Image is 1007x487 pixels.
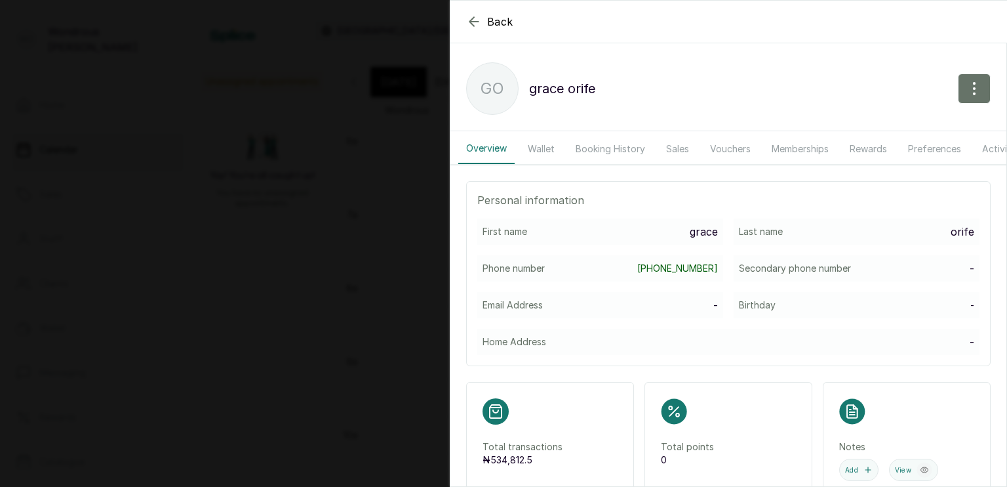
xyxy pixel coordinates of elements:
[900,134,969,164] button: Preferences
[842,134,895,164] button: Rewards
[739,225,783,238] p: Last name
[481,77,504,100] p: go
[520,134,563,164] button: Wallet
[889,459,938,481] button: View
[839,440,974,454] p: Notes
[483,262,545,275] p: Phone number
[702,134,759,164] button: Vouchers
[458,134,515,164] button: Overview
[764,134,837,164] button: Memberships
[477,192,979,208] p: Personal information
[529,78,595,99] p: grace orife
[483,299,543,312] p: Email Address
[839,459,879,481] button: Add
[970,261,974,276] p: -
[970,299,974,312] p: -
[483,440,618,454] p: Total transactions
[690,224,718,240] p: grace
[970,334,974,350] p: -
[568,134,653,164] button: Booking History
[637,262,718,275] a: [PHONE_NUMBER]
[483,454,618,467] p: ₦
[490,454,532,465] span: 534,812.5
[487,14,513,30] span: Back
[661,454,667,465] span: 0
[951,224,974,240] p: orife
[466,14,513,30] button: Back
[739,262,851,275] p: Secondary phone number
[658,134,697,164] button: Sales
[713,297,718,313] p: -
[483,335,546,349] p: Home Address
[483,225,527,238] p: First name
[661,440,796,454] p: Total points
[739,299,776,312] p: Birthday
